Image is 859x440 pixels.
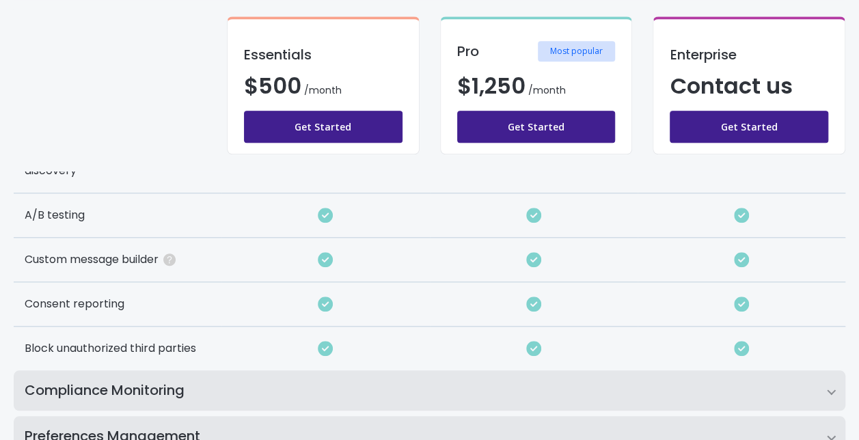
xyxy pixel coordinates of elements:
[14,238,221,282] div: Custom message builder
[528,83,566,97] span: /month
[457,70,526,101] span: $
[14,282,221,327] div: Consent reporting
[14,327,221,370] div: Block unauthorized third parties
[472,70,526,101] span: 1,250
[14,193,221,238] div: A/B testing
[244,111,403,143] a: Get Started
[244,70,301,101] span: $
[538,41,615,61] span: Most popular
[670,70,792,101] span: Contact us
[457,111,616,143] a: Get Started
[457,44,479,58] h3: Pro
[244,48,403,61] h3: Essentials
[670,111,828,143] a: Get Started
[14,370,845,411] summary: Compliance Monitoring
[304,83,342,97] span: /month
[670,48,828,61] h3: Enterprise
[258,70,301,101] span: 500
